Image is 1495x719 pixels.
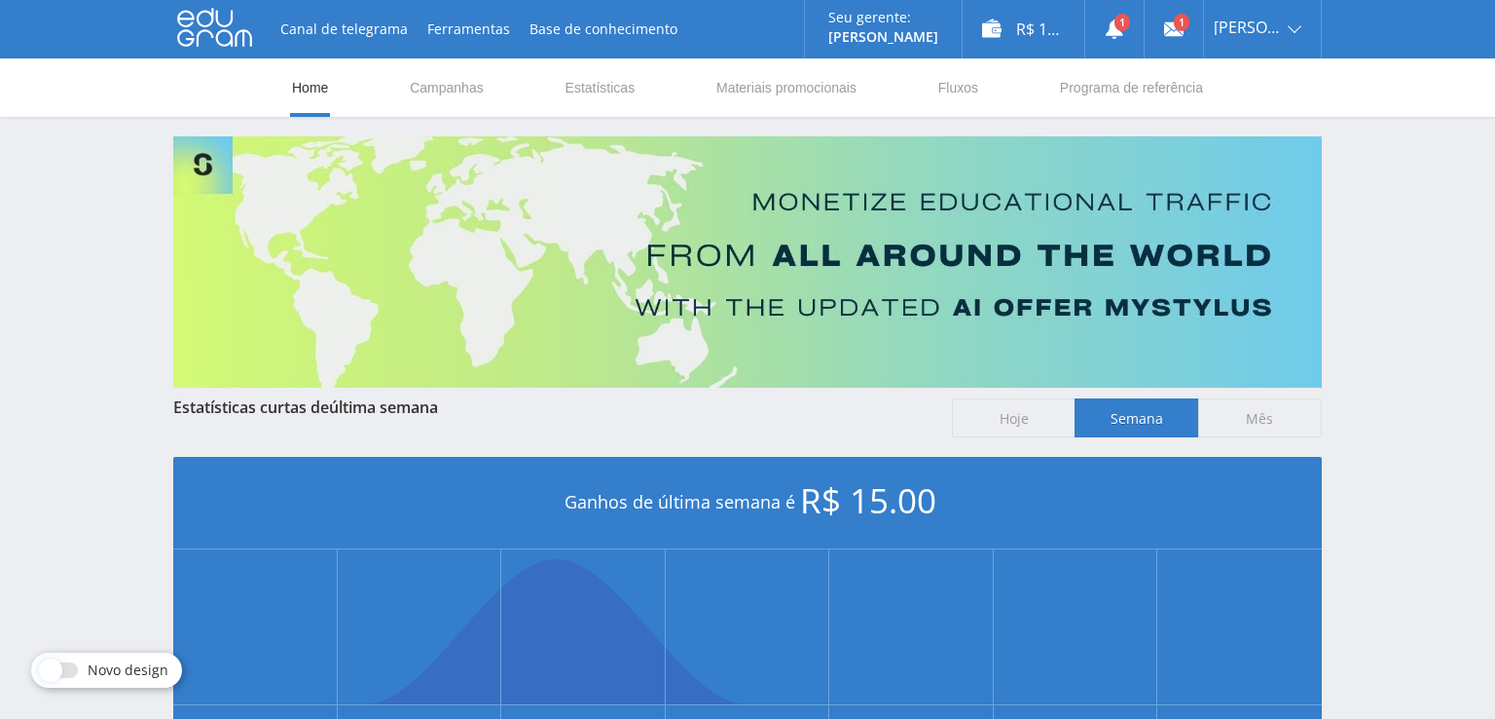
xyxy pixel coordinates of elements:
[1214,19,1282,35] span: [PERSON_NAME]
[329,397,438,418] span: última semana
[88,662,168,678] span: Novo design
[828,29,938,45] p: [PERSON_NAME]
[408,58,486,117] a: Campanhas
[800,477,936,523] span: R$ 15.00
[173,136,1322,388] img: Banner
[1058,58,1205,117] a: Programa de referência
[1198,398,1322,437] span: Mês
[828,10,938,25] p: Seu gerente:
[714,58,858,117] a: Materiais promocionais
[173,398,932,416] div: Estatísticas curtas de
[936,58,980,117] a: Fluxos
[564,58,638,117] a: Estatísticas
[290,58,330,117] a: Home
[1075,398,1198,437] span: Semana
[173,457,1322,549] div: Ganhos de última semana é
[952,398,1076,437] span: Hoje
